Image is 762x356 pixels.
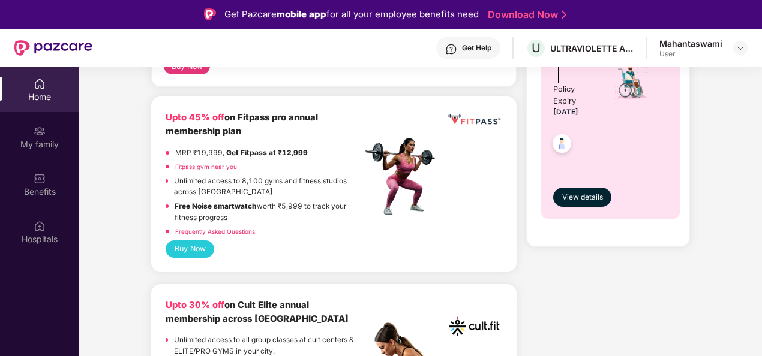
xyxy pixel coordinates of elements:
div: User [659,49,722,59]
span: View details [562,192,603,203]
del: MRP ₹19,999, [175,149,224,157]
strong: Free Noise smartwatch [175,202,257,210]
span: [DATE] [553,108,578,116]
p: worth ₹5,999 to track your fitness progress [175,201,362,223]
button: Buy Now [166,240,214,258]
img: Stroke [562,8,566,21]
img: svg+xml;base64,PHN2ZyB4bWxucz0iaHR0cDovL3d3dy53My5vcmcvMjAwMC9zdmciIHdpZHRoPSI0OC45NDMiIGhlaWdodD... [547,131,577,160]
img: Logo [204,8,216,20]
img: svg+xml;base64,PHN2ZyBpZD0iRHJvcGRvd24tMzJ4MzIiIHhtbG5zPSJodHRwOi8vd3d3LnczLm9yZy8yMDAwL3N2ZyIgd2... [736,43,745,53]
img: svg+xml;base64,PHN2ZyBpZD0iSG9zcGl0YWxzIiB4bWxucz0iaHR0cDovL3d3dy53My5vcmcvMjAwMC9zdmciIHdpZHRoPS... [34,220,46,232]
div: ULTRAVIOLETTE AUTOMOTIVE PRIVATE LIMITED [550,43,634,54]
div: Mahantaswami [659,38,722,49]
p: Unlimited access to 8,100 gyms and fitness studios across [GEOGRAPHIC_DATA] [174,176,362,198]
strong: mobile app [277,8,326,20]
a: Frequently Asked Questions! [175,228,257,235]
img: icon [611,59,652,101]
div: Get Pazcare for all your employee benefits need [224,7,479,22]
img: New Pazcare Logo [14,40,92,56]
span: U [532,41,541,55]
b: Upto 45% off [166,112,224,123]
img: svg+xml;base64,PHN2ZyBpZD0iSG9tZSIgeG1sbnM9Imh0dHA6Ly93d3cudzMub3JnLzIwMDAvc3ZnIiB3aWR0aD0iMjAiIG... [34,78,46,90]
img: svg+xml;base64,PHN2ZyBpZD0iQmVuZWZpdHMiIHhtbG5zPSJodHRwOi8vd3d3LnczLm9yZy8yMDAwL3N2ZyIgd2lkdGg9Ij... [34,173,46,185]
b: Upto 30% off [166,300,224,310]
img: svg+xml;base64,PHN2ZyB3aWR0aD0iMjAiIGhlaWdodD0iMjAiIHZpZXdCb3g9IjAgMCAyMCAyMCIgZmlsbD0ibm9uZSIgeG... [34,125,46,137]
img: fppp.png [446,111,503,128]
img: svg+xml;base64,PHN2ZyBpZD0iSGVscC0zMngzMiIgeG1sbnM9Imh0dHA6Ly93d3cudzMub3JnLzIwMDAvc3ZnIiB3aWR0aD... [445,43,457,55]
div: Policy Expiry [553,83,596,107]
img: fpp.png [362,135,446,219]
strong: Get Fitpass at ₹12,999 [226,149,308,157]
div: Get Help [462,43,491,53]
a: Fitpass gym near you [175,163,237,170]
button: View details [553,188,611,207]
img: cult.png [446,298,503,355]
b: on Cult Elite annual membership across [GEOGRAPHIC_DATA] [166,300,349,324]
a: Download Now [488,8,563,21]
b: on Fitpass pro annual membership plan [166,112,318,137]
